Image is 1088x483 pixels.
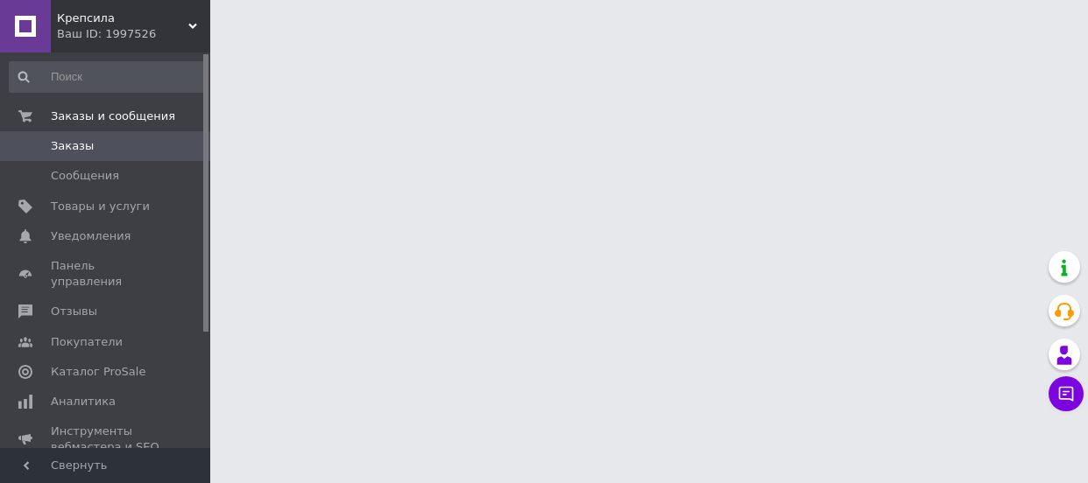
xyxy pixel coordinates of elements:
span: Сообщения [51,168,119,184]
span: Аналитика [51,394,116,409]
button: Чат с покупателем [1049,376,1084,411]
span: Заказы и сообщения [51,108,175,124]
span: Инструменты вебмастера и SEO [51,423,162,455]
span: Уведомления [51,228,131,244]
span: Покупатели [51,334,123,350]
span: Каталог ProSale [51,364,145,380]
span: Товары и услуги [51,199,150,214]
div: Ваш ID: 1997526 [57,26,210,42]
input: Поиск [9,61,206,93]
span: Заказы [51,138,94,154]
span: Крепсила [57,10,188,26]
span: Отзывы [51,304,97,319]
span: Панель управления [51,258,162,290]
